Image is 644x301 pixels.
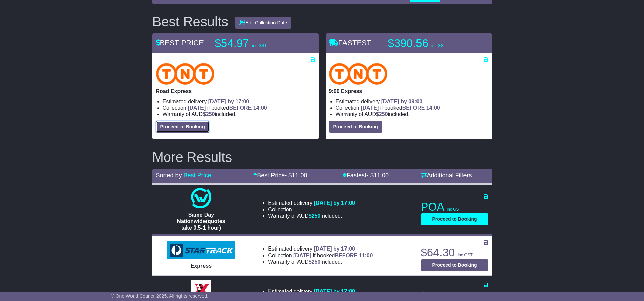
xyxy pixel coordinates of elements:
span: Sorted by [156,172,182,179]
h2: More Results [152,150,492,165]
span: if booked [188,105,267,111]
span: [DATE] by 17:00 [314,200,355,206]
p: Road Express [156,88,315,94]
span: 250 [206,111,215,117]
li: Warranty of AUD included. [268,213,355,219]
span: Express [191,263,212,269]
img: TNT Domestic: 9:00 Express [329,63,388,85]
li: Estimated delivery [163,98,315,105]
span: $ [376,111,388,117]
span: BEFORE [402,105,425,111]
span: [DATE] [361,105,379,111]
span: [DATE] [293,253,311,258]
span: - $ [366,172,389,179]
button: Proceed to Booking [156,121,209,133]
li: Warranty of AUD included. [163,111,315,117]
li: Estimated delivery [268,288,355,295]
span: $ [309,213,321,219]
p: $54.97 [215,37,300,50]
span: - $ [285,172,307,179]
img: TNT Domestic: Road Express [156,63,215,85]
span: BEFORE [335,253,357,258]
p: 9:00 Express [329,88,488,94]
span: [DATE] by 09:00 [381,99,423,104]
span: [DATE] by 17:00 [208,99,249,104]
span: [DATE] by 17:00 [314,246,355,252]
a: Best Price- $11.00 [253,172,307,179]
img: One World Courier: Same Day Nationwide(quotes take 0.5-1 hour) [191,188,211,208]
button: Edit Collection Date [235,17,291,29]
li: Estimated delivery [336,98,488,105]
img: Border Express: Express Parcel Service [191,280,211,300]
span: [DATE] by 17:00 [314,288,355,294]
span: 250 [312,213,321,219]
button: Proceed to Booking [421,213,488,225]
span: inc GST [431,43,446,48]
span: if booked [293,253,373,258]
span: Same Day Nationwide(quotes take 0.5-1 hour) [177,212,225,231]
span: $ [203,111,215,117]
li: Collection [268,252,373,259]
a: Fastest- $11.00 [343,172,389,179]
p: $390.56 [388,37,473,50]
li: Estimated delivery [268,200,355,206]
span: BEFORE [229,105,252,111]
span: 14:00 [253,105,267,111]
span: $ [309,259,321,265]
a: Best Price [184,172,211,179]
span: inc GST [447,207,461,212]
li: Warranty of AUD included. [336,111,488,117]
a: Additional Filters [421,172,472,179]
span: FASTEST [329,39,372,47]
p: POA [421,200,488,214]
li: Estimated delivery [268,245,373,252]
span: 11:00 [359,253,373,258]
span: 11.00 [374,172,389,179]
button: Proceed to Booking [329,121,382,133]
span: inc GST [252,43,267,48]
span: 14:00 [426,105,440,111]
li: Warranty of AUD included. [268,259,373,265]
img: StarTrack: Express [167,241,235,260]
span: if booked [361,105,440,111]
div: Best Results [149,14,232,29]
button: Proceed to Booking [421,259,488,271]
li: Collection [268,206,355,213]
p: $64.30 [421,246,488,259]
span: 11.00 [292,172,307,179]
span: [DATE] [188,105,206,111]
li: Collection [163,105,315,111]
span: 250 [312,259,321,265]
span: 250 [379,111,388,117]
li: Collection [336,105,488,111]
span: © One World Courier 2025. All rights reserved. [111,293,209,299]
span: inc GST [458,253,473,257]
span: BEST PRICE [156,39,204,47]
